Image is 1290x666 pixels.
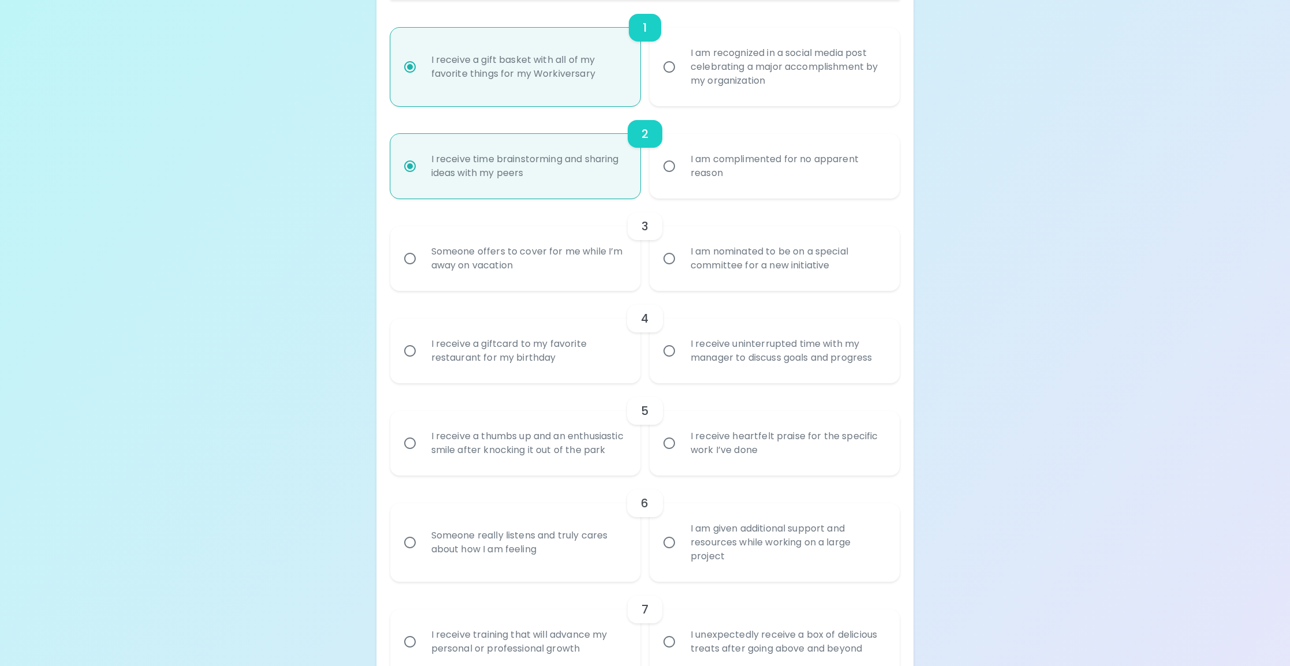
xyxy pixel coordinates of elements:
[422,139,634,194] div: I receive time brainstorming and sharing ideas with my peers
[422,231,634,286] div: Someone offers to cover for me while I’m away on vacation
[390,476,900,582] div: choice-group-check
[681,32,893,102] div: I am recognized in a social media post celebrating a major accomplishment by my organization
[422,39,634,95] div: I receive a gift basket with all of my favorite things for my Workiversary
[681,416,893,471] div: I receive heartfelt praise for the specific work I’ve done
[641,402,648,420] h6: 5
[641,309,648,328] h6: 4
[642,125,648,143] h6: 2
[642,217,648,235] h6: 3
[422,515,634,570] div: Someone really listens and truly cares about how I am feeling
[642,600,648,619] h6: 7
[422,323,634,379] div: I receive a giftcard to my favorite restaurant for my birthday
[641,494,648,512] h6: 6
[681,139,893,194] div: I am complimented for no apparent reason
[681,231,893,286] div: I am nominated to be on a special committee for a new initiative
[390,383,900,476] div: choice-group-check
[390,291,900,383] div: choice-group-check
[422,416,634,471] div: I receive a thumbs up and an enthusiastic smile after knocking it out of the park
[390,199,900,291] div: choice-group-check
[681,323,893,379] div: I receive uninterrupted time with my manager to discuss goals and progress
[681,508,893,577] div: I am given additional support and resources while working on a large project
[390,106,900,199] div: choice-group-check
[643,18,647,37] h6: 1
